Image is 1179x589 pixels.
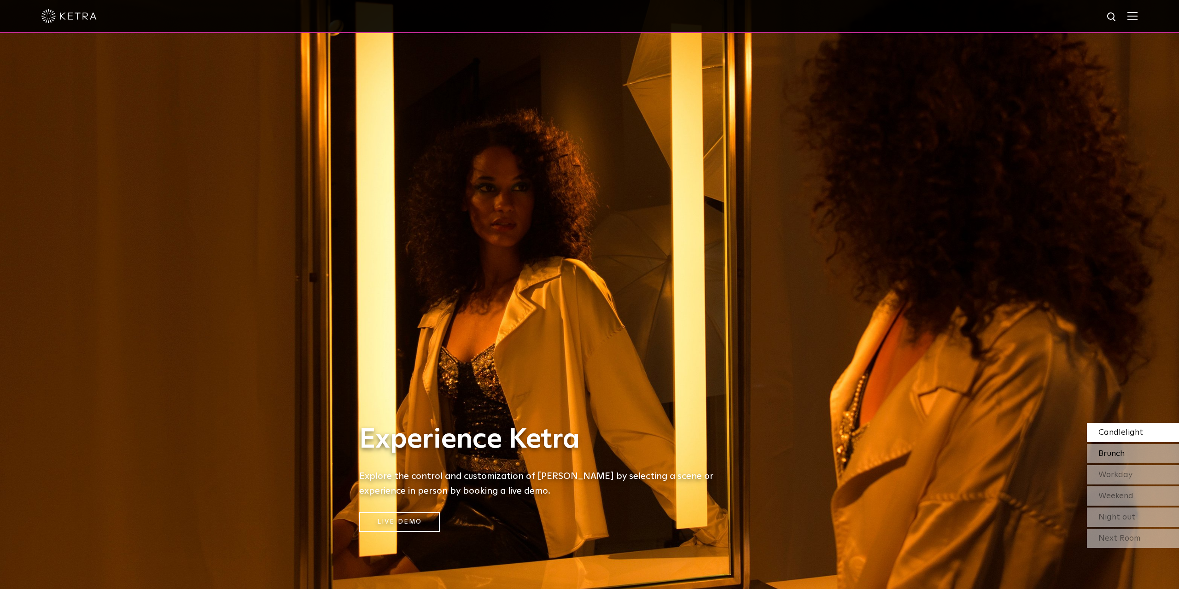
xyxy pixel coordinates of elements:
[1098,492,1133,500] span: Weekend
[1098,471,1132,479] span: Workday
[359,512,440,532] a: Live Demo
[359,425,728,455] h1: Experience Ketra
[1098,449,1125,458] span: Brunch
[1087,529,1179,548] div: Next Room
[1127,12,1138,20] img: Hamburger%20Nav.svg
[359,469,728,498] h5: Explore the control and customization of [PERSON_NAME] by selecting a scene or experience in pers...
[1098,428,1143,437] span: Candlelight
[1098,513,1135,521] span: Night out
[1106,12,1118,23] img: search icon
[41,9,97,23] img: ketra-logo-2019-white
